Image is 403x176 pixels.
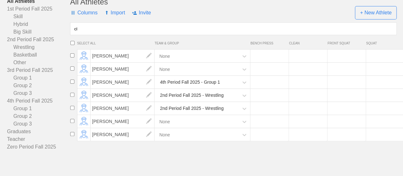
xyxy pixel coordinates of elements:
[7,120,70,128] a: Group 3
[142,50,155,62] img: edit.png
[250,42,286,45] span: BENCH PRESS
[142,76,155,88] img: edit.png
[7,28,70,36] a: Big Skill
[90,89,155,102] span: [PERSON_NAME]
[70,22,397,35] input: Search by name...
[90,66,155,72] a: [PERSON_NAME]
[7,20,70,28] a: Hybrid
[90,102,155,115] span: [PERSON_NAME]
[159,116,170,127] div: None
[142,128,155,141] img: edit.png
[142,89,155,102] img: edit.png
[160,76,220,88] div: 4th Period Fall 2025 - Group 1
[159,50,170,62] div: None
[288,102,403,176] iframe: Chat Widget
[90,63,155,75] span: [PERSON_NAME]
[7,66,70,74] a: 3rd Period Fall 2025
[90,115,155,128] span: [PERSON_NAME]
[104,3,125,22] span: Import
[142,63,155,75] img: edit.png
[90,76,155,88] span: [PERSON_NAME]
[160,89,224,101] div: 2nd Period Fall 2025 - Wrestling
[90,132,155,137] a: [PERSON_NAME]
[7,105,70,112] a: Group 1
[7,13,70,20] a: Skill
[90,105,155,111] a: [PERSON_NAME]
[155,42,250,45] span: TEAM & GROUP
[159,63,170,75] div: None
[142,102,155,115] img: edit.png
[7,51,70,59] a: Basketball
[159,129,170,141] div: None
[90,119,155,124] a: [PERSON_NAME]
[289,42,324,45] span: CLEAN
[90,53,155,58] a: [PERSON_NAME]
[7,36,70,43] a: 2nd Period Fall 2025
[7,82,70,89] a: Group 2
[90,50,155,62] span: [PERSON_NAME]
[160,103,224,114] div: 2nd Period Fall 2025 - Wrestling
[7,59,70,66] a: Other
[7,89,70,97] a: Group 3
[7,135,70,143] a: Teacher
[355,6,397,19] span: + New Athlete
[327,42,363,45] span: FRONT SQUAT
[90,92,155,98] a: [PERSON_NAME]
[7,5,70,13] a: 1st Period Fall 2025
[7,43,70,51] a: Wrestling
[7,112,70,120] a: Group 2
[7,74,70,82] a: Group 1
[77,42,155,45] span: SELECT ALL
[7,143,70,151] a: Zero Period Fall 2025
[90,128,155,141] span: [PERSON_NAME]
[142,115,155,128] img: edit.png
[7,97,70,105] a: 4th Period Fall 2025
[70,3,97,22] span: Columns
[132,3,151,22] span: Invite
[366,42,401,45] span: SQUAT
[7,128,70,135] a: Graduates
[90,79,155,85] a: [PERSON_NAME]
